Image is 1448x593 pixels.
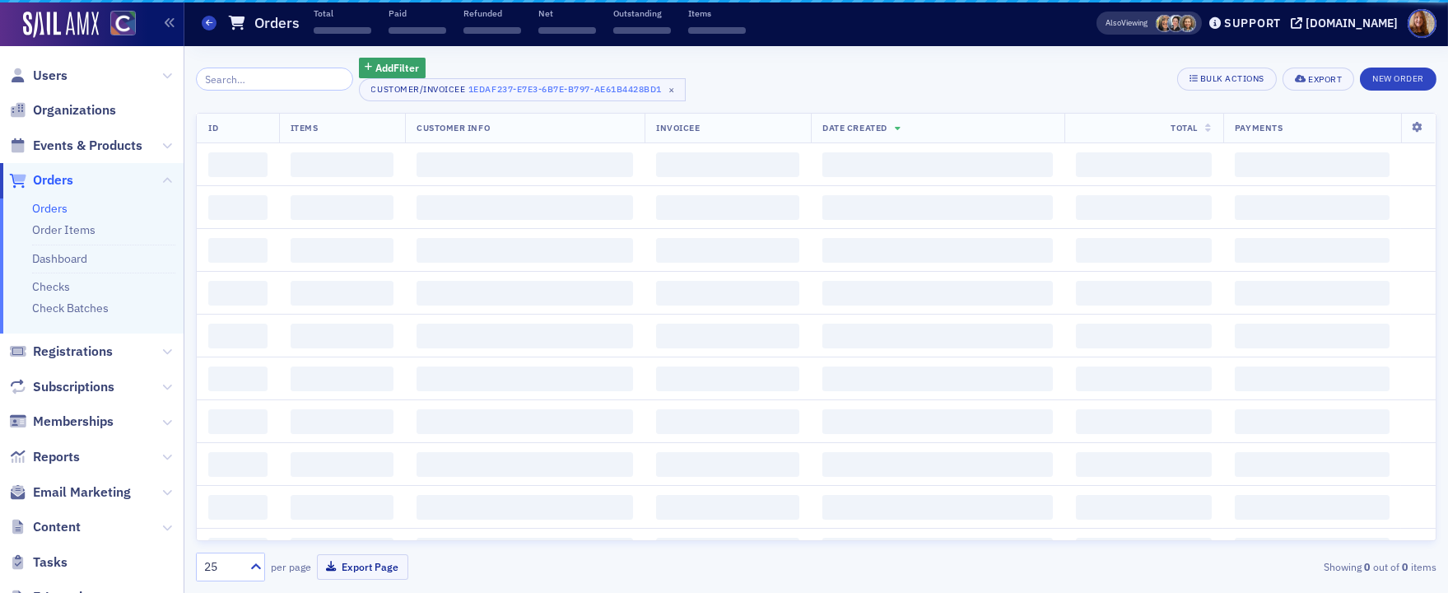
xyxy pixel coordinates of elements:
span: ‌ [656,538,799,563]
span: Lindsay Moore [1179,15,1196,32]
span: ‌ [208,452,268,477]
div: Export [1308,75,1342,84]
span: ‌ [1235,409,1390,434]
div: Also [1106,17,1121,28]
button: [DOMAIN_NAME] [1291,17,1404,29]
span: ‌ [417,324,633,348]
button: Customer/Invoicee1edaf237-e7e3-6b7e-b797-ae61b4428bd1× [359,78,686,101]
label: per page [271,559,311,574]
span: ‌ [208,324,268,348]
a: Checks [32,279,70,294]
div: Customer/Invoicee [371,84,466,95]
span: Pamela Galey-Coleman [1167,15,1185,32]
span: ‌ [1076,538,1212,563]
a: Subscriptions [9,378,114,396]
span: ‌ [1235,195,1390,220]
a: View Homepage [99,11,136,39]
a: Orders [9,171,73,189]
span: ‌ [1076,409,1212,434]
span: ‌ [656,195,799,220]
span: ID [208,122,218,133]
span: ‌ [822,495,1052,520]
a: New Order [1360,70,1436,85]
span: ‌ [1235,538,1390,563]
span: Users [33,67,68,85]
p: Outstanding [613,7,671,19]
a: Email Marketing [9,483,131,502]
span: ‌ [291,324,393,348]
strong: 0 [1399,559,1411,574]
span: ‌ [613,27,671,34]
h1: Orders [254,13,300,33]
span: ‌ [822,324,1052,348]
p: Paid [389,7,446,19]
span: Add Filter [375,60,419,75]
a: Events & Products [9,137,142,155]
div: 25 [204,558,240,576]
span: ‌ [291,281,393,306]
span: ‌ [208,495,268,520]
div: Support [1224,16,1281,30]
span: ‌ [1235,495,1390,520]
span: ‌ [656,409,799,434]
span: ‌ [1076,152,1212,177]
span: ‌ [1076,238,1212,263]
span: ‌ [1235,452,1390,477]
span: ‌ [656,281,799,306]
span: Tasks [33,553,68,572]
span: Reports [33,448,80,466]
a: Order Items [32,222,95,237]
span: Email Marketing [33,483,131,502]
span: ‌ [291,452,393,477]
span: ‌ [417,152,633,177]
span: ‌ [1235,152,1390,177]
span: ‌ [822,538,1052,563]
span: ‌ [656,452,799,477]
span: ‌ [417,195,633,220]
span: ‌ [1235,281,1390,306]
span: Items [291,122,319,133]
span: ‌ [208,409,268,434]
a: Reports [9,448,80,466]
span: ‌ [208,367,268,391]
span: ‌ [1235,238,1390,263]
span: ‌ [822,452,1052,477]
p: Items [688,7,746,19]
input: Search… [196,68,353,91]
span: ‌ [1076,195,1212,220]
span: Invoicee [656,122,700,133]
a: Dashboard [32,251,87,266]
span: ‌ [656,495,799,520]
span: ‌ [417,409,633,434]
a: Content [9,518,81,536]
button: Bulk Actions [1177,68,1277,91]
span: ‌ [208,195,268,220]
a: SailAMX [23,12,99,38]
span: ‌ [208,281,268,306]
p: Total [314,7,371,19]
span: ‌ [822,367,1052,391]
span: Content [33,518,81,536]
span: ‌ [314,27,371,34]
span: ‌ [656,152,799,177]
span: ‌ [208,538,268,563]
strong: 0 [1362,559,1373,574]
span: ‌ [1076,281,1212,306]
div: [DOMAIN_NAME] [1306,16,1398,30]
span: ‌ [291,152,393,177]
div: Showing out of items [1035,559,1436,574]
span: ‌ [1076,452,1212,477]
button: New Order [1360,68,1436,91]
span: ‌ [291,195,393,220]
button: AddFilter [359,58,426,78]
span: ‌ [291,367,393,391]
span: Memberships [33,413,114,431]
span: ‌ [822,238,1052,263]
a: Users [9,67,68,85]
span: ‌ [417,495,633,520]
span: ‌ [417,238,633,263]
span: ‌ [822,281,1052,306]
span: ‌ [417,281,633,306]
span: Events & Products [33,137,142,155]
span: ‌ [208,152,268,177]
